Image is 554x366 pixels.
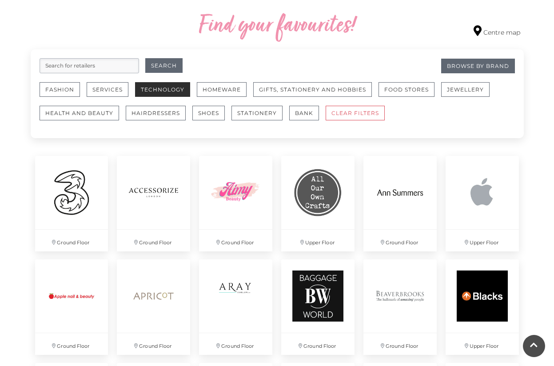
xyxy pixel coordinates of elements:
[446,333,519,355] p: Upper Floor
[31,255,113,359] a: Ground Floor
[87,82,128,97] button: Services
[195,255,277,359] a: Ground Floor
[126,106,192,129] a: Hairdressers
[199,333,272,355] p: Ground Floor
[281,333,355,355] p: Ground Floor
[112,255,195,359] a: Ground Floor
[359,255,441,359] a: Ground Floor
[40,58,139,73] input: Search for retailers
[40,106,126,129] a: Health and Beauty
[135,82,197,106] a: Technology
[35,333,108,355] p: Ground Floor
[277,151,359,256] a: Upper Floor
[197,82,247,97] button: Homeware
[441,255,523,359] a: Upper Floor
[87,82,135,106] a: Services
[40,106,119,120] button: Health and Beauty
[446,230,519,251] p: Upper Floor
[474,25,520,37] a: Centre map
[145,58,183,73] button: Search
[31,151,113,256] a: Ground Floor
[289,106,326,129] a: Bank
[35,230,108,251] p: Ground Floor
[253,82,372,97] button: Gifts, Stationery and Hobbies
[117,230,190,251] p: Ground Floor
[441,59,515,73] a: Browse By Brand
[326,106,385,120] button: CLEAR FILTERS
[277,255,359,359] a: Ground Floor
[379,82,441,106] a: Food Stores
[192,106,225,120] button: Shoes
[363,333,437,355] p: Ground Floor
[441,82,490,97] button: Jewellery
[363,230,437,251] p: Ground Floor
[126,106,186,120] button: Hairdressers
[192,106,231,129] a: Shoes
[281,230,355,251] p: Upper Floor
[359,151,441,256] a: Ground Floor
[197,82,253,106] a: Homeware
[195,151,277,256] a: Ground Floor
[326,106,391,129] a: CLEAR FILTERS
[112,151,195,256] a: Ground Floor
[40,82,80,97] button: Fashion
[379,82,434,97] button: Food Stores
[231,106,289,129] a: Stationery
[199,230,272,251] p: Ground Floor
[289,106,319,120] button: Bank
[115,12,439,40] h2: Find your favourites!
[441,82,496,106] a: Jewellery
[253,82,379,106] a: Gifts, Stationery and Hobbies
[231,106,283,120] button: Stationery
[135,82,190,97] button: Technology
[441,151,523,256] a: Upper Floor
[40,82,87,106] a: Fashion
[117,333,190,355] p: Ground Floor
